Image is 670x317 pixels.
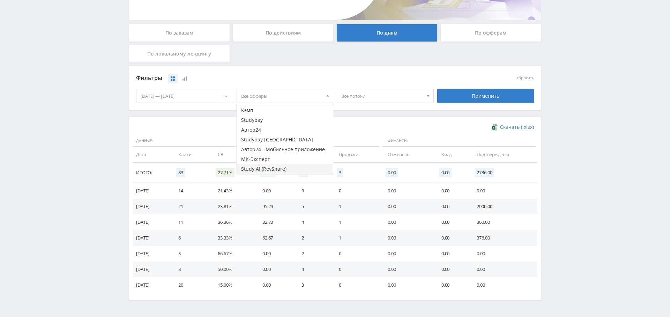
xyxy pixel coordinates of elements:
[211,147,255,162] td: CR
[470,199,537,214] td: 2000.00
[441,24,541,42] div: По офферам
[475,168,494,177] span: 2736.00
[492,124,534,131] a: Скачать (.xlsx)
[492,124,498,131] img: xlsx
[255,246,295,261] td: 0.00
[434,261,470,277] td: 0.00
[133,183,171,199] td: [DATE]
[216,168,234,177] span: 27.71%
[133,214,171,230] td: [DATE]
[171,261,211,277] td: 8
[470,230,537,246] td: 376.00
[332,147,381,162] td: Продажи
[470,261,537,277] td: 0.00
[332,214,381,230] td: 1
[136,73,434,83] div: Фильтры
[129,45,230,62] div: По локальному лендингу
[237,145,333,154] button: Автор24 - Мобильное приложение
[381,214,434,230] td: 0.00
[211,183,255,199] td: 21.43%
[470,147,537,162] td: Подтверждены
[255,199,295,214] td: 95.24
[332,277,381,293] td: 0
[171,230,211,246] td: 6
[381,199,434,214] td: 0.00
[211,230,255,246] td: 33.33%
[171,214,211,230] td: 11
[295,230,332,246] td: 2
[434,214,470,230] td: 0.00
[233,24,334,42] div: По действиям
[332,183,381,199] td: 0
[171,147,211,162] td: Клики
[382,135,536,147] span: Финансы:
[211,214,255,230] td: 36.36%
[381,147,434,162] td: Отменены
[386,168,398,177] span: 0.00
[439,168,452,177] span: 0.00
[255,183,295,199] td: 0.00
[237,115,333,125] button: Studybay
[133,147,171,162] td: Дата
[241,89,323,103] span: Все офферы
[434,199,470,214] td: 0.00
[381,246,434,261] td: 0.00
[129,24,230,42] div: По заказам
[295,277,332,293] td: 3
[332,261,381,277] td: 0
[136,89,233,103] div: [DATE] — [DATE]
[296,135,379,147] span: Действия:
[341,89,423,103] span: Все потоки
[237,105,333,115] button: Кэмп
[332,199,381,214] td: 1
[470,214,537,230] td: 360.00
[381,230,434,246] td: 0.00
[381,183,434,199] td: 0.00
[295,261,332,277] td: 4
[295,246,332,261] td: 2
[171,277,211,293] td: 20
[133,135,293,147] span: Данные:
[133,277,171,293] td: [DATE]
[434,246,470,261] td: 0.00
[237,125,333,135] button: Автор24
[133,230,171,246] td: [DATE]
[211,277,255,293] td: 15.00%
[434,183,470,199] td: 0.00
[517,76,534,80] button: сбросить
[211,199,255,214] td: 23.81%
[255,214,295,230] td: 32.73
[500,124,534,130] span: Скачать (.xlsx)
[434,230,470,246] td: 0.00
[381,277,434,293] td: 0.00
[470,246,537,261] td: 0.00
[255,277,295,293] td: 0.00
[237,154,333,164] button: МК-Эксперт
[337,24,437,42] div: По дням
[434,277,470,293] td: 0.00
[133,163,171,183] td: Итого:
[211,261,255,277] td: 50.00%
[133,246,171,261] td: [DATE]
[332,230,381,246] td: 1
[171,199,211,214] td: 21
[255,230,295,246] td: 62.67
[237,135,333,145] button: Studybay [GEOGRAPHIC_DATA]
[332,246,381,261] td: 0
[434,147,470,162] td: Холд
[255,261,295,277] td: 0.00
[295,214,332,230] td: 4
[211,246,255,261] td: 66.67%
[176,168,185,177] span: 83
[171,246,211,261] td: 3
[133,261,171,277] td: [DATE]
[171,183,211,199] td: 14
[470,183,537,199] td: 0.00
[295,199,332,214] td: 5
[381,261,434,277] td: 0.00
[337,168,343,177] span: 3
[133,199,171,214] td: [DATE]
[295,183,332,199] td: 3
[437,89,534,103] div: Применить
[470,277,537,293] td: 0.00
